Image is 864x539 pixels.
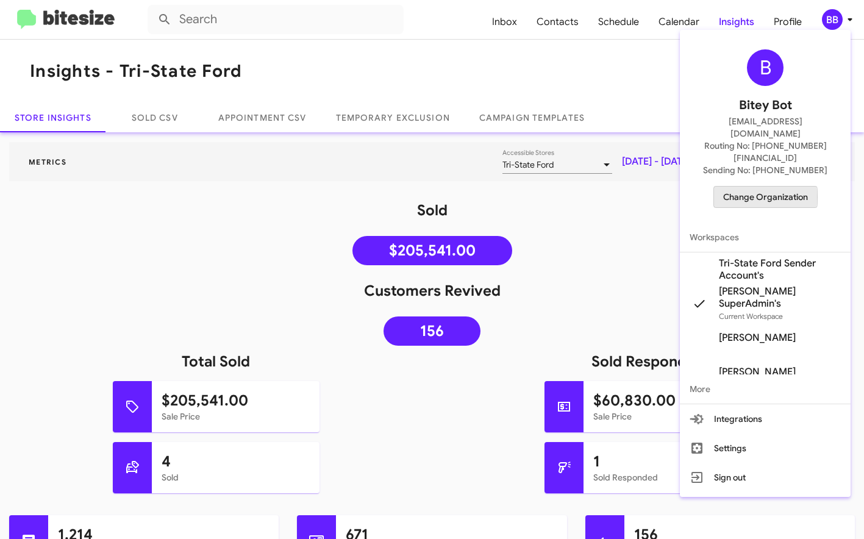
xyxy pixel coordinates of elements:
span: Current Workspace [719,312,783,321]
span: Routing No: [PHONE_NUMBER][FINANCIAL_ID] [694,140,836,164]
span: More [680,374,851,404]
button: Settings [680,434,851,463]
button: Change Organization [713,186,818,208]
span: [PERSON_NAME] SuperAdmin's [719,285,841,310]
span: Tri-State Ford Sender Account's [719,257,841,282]
span: Change Organization [723,187,808,207]
div: B [747,49,784,86]
span: [PERSON_NAME] [719,332,796,344]
button: Integrations [680,404,851,434]
span: Workspaces [680,223,851,252]
span: [EMAIL_ADDRESS][DOMAIN_NAME] [694,115,836,140]
span: Bitey Bot [739,96,792,115]
button: Sign out [680,463,851,492]
span: Sending No: [PHONE_NUMBER] [703,164,827,176]
span: [PERSON_NAME] [719,366,796,378]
